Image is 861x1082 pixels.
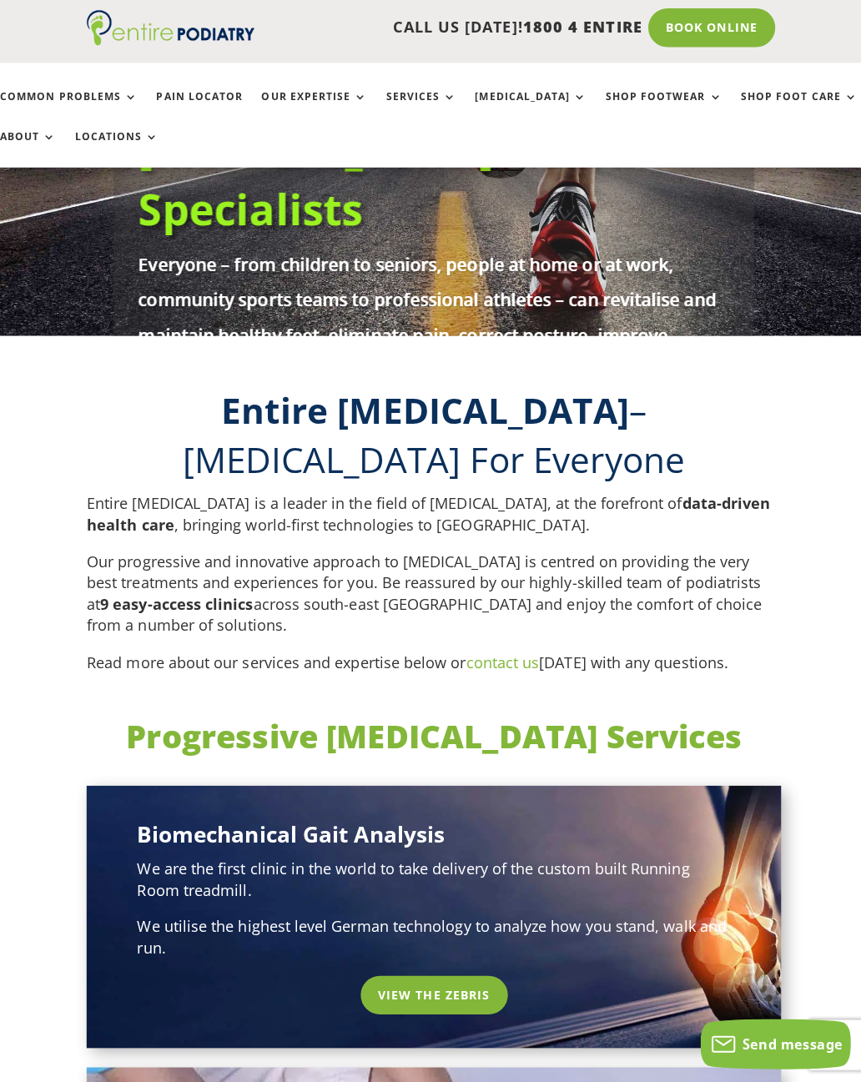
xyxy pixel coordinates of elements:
[86,656,775,692] p: Read more about our services and expertise below or [DATE] with any questions.
[86,391,775,498] h2: – [MEDICAL_DATA] For Everyone
[74,138,158,174] a: Locations
[383,98,453,134] a: Services
[358,977,504,1015] a: View the Zebris
[695,1019,844,1069] button: Send message
[136,918,725,960] p: We utilise the highest level German technology to analyze how you stand, walk and run.
[259,98,365,134] a: Our Expertise
[86,717,775,769] h2: Progressive [MEDICAL_DATA] Services
[155,98,241,134] a: Pain Locator
[86,498,764,540] strong: data-driven health care
[643,17,769,55] a: Book Online
[99,598,251,618] strong: 9 easy-access clinics
[253,25,637,47] p: CALL US [DATE]!
[86,556,775,656] p: Our progressive and innovative approach to [MEDICAL_DATA] is centred on providing the very best t...
[737,1035,836,1054] span: Send message
[86,498,775,556] p: Entire [MEDICAL_DATA] is a leader in the field of [MEDICAL_DATA], at the forefront of , bringing ...
[136,860,725,918] p: We are the first clinic in the world to take delivery of the custom built Running Room treadmill.
[86,18,253,53] img: logo (1)
[471,98,582,134] a: [MEDICAL_DATA]
[519,25,637,45] span: 1800 4 ENTIRE
[136,822,725,860] h3: Biomechanical Gait Analysis
[138,254,724,429] p: Everyone – from children to seniors, people at home or at work, community sports teams to profess...
[601,98,717,134] a: Shop Footwear
[219,391,624,439] b: Entire [MEDICAL_DATA]
[462,656,535,676] a: contact us
[86,40,253,57] a: Entire Podiatry
[735,98,851,134] a: Shop Foot Care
